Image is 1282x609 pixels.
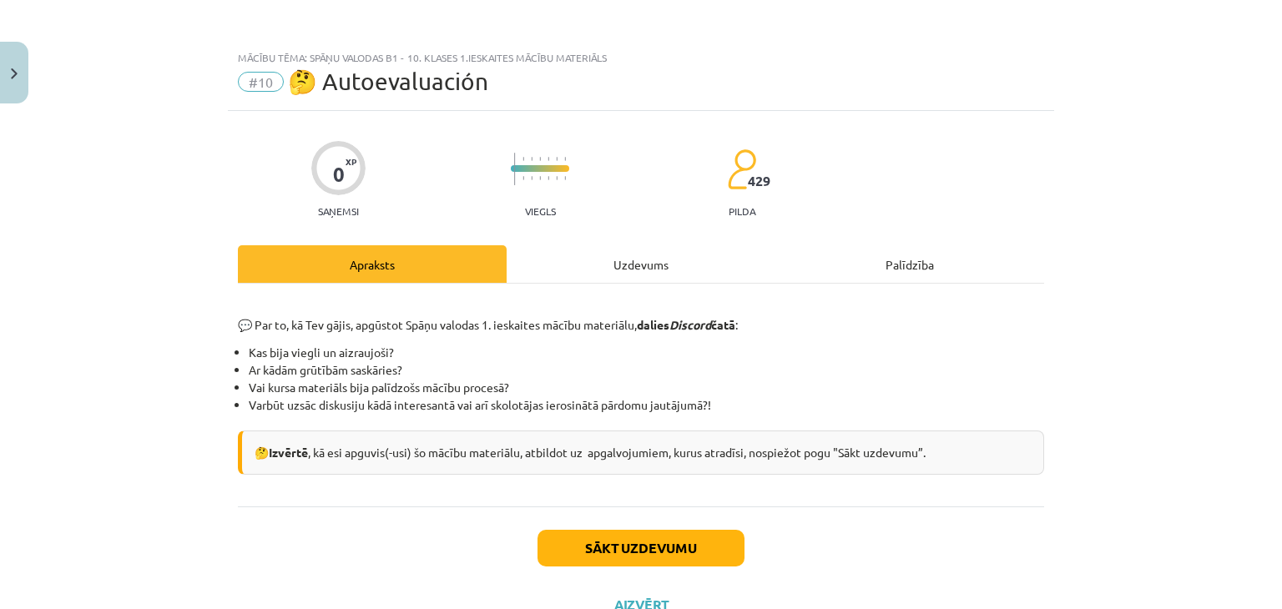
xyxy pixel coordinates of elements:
[637,317,735,332] strong: dalies čatā
[507,245,775,283] div: Uzdevums
[238,52,1044,63] div: Mācību tēma: Spāņu valodas b1 - 10. klases 1.ieskaites mācību materiāls
[11,68,18,79] img: icon-close-lesson-0947bae3869378f0d4975bcd49f059093ad1ed9edebbc8119c70593378902aed.svg
[238,299,1044,334] p: 💬 Par to, kā Tev gājis, apgūstot Spāņu valodas 1. ieskaites mācību materiālu, :
[669,317,711,332] em: Discord
[249,379,1044,396] li: Vai kursa materiāls bija palīdzošs mācību procesā?
[311,205,366,217] p: Saņemsi
[269,445,308,460] strong: Izvērtē
[525,205,556,217] p: Viegls
[538,530,744,566] button: Sākt uzdevumu
[346,157,356,166] span: XP
[748,174,770,189] span: 429
[556,157,558,161] img: icon-short-line-57e1e144782c952c97e751825c79c345078a6d821885a25fce030b3d8c18986b.svg
[564,176,566,180] img: icon-short-line-57e1e144782c952c97e751825c79c345078a6d821885a25fce030b3d8c18986b.svg
[539,157,541,161] img: icon-short-line-57e1e144782c952c97e751825c79c345078a6d821885a25fce030b3d8c18986b.svg
[514,153,516,185] img: icon-long-line-d9ea69661e0d244f92f715978eff75569469978d946b2353a9bb055b3ed8787d.svg
[288,68,488,95] span: 🤔 Autoevaluación
[333,163,345,186] div: 0
[522,157,524,161] img: icon-short-line-57e1e144782c952c97e751825c79c345078a6d821885a25fce030b3d8c18986b.svg
[531,176,532,180] img: icon-short-line-57e1e144782c952c97e751825c79c345078a6d821885a25fce030b3d8c18986b.svg
[727,148,756,190] img: students-c634bb4e5e11cddfef0936a35e636f08e4e9abd3cc4e673bd6f9a4125e45ecb1.svg
[775,245,1044,283] div: Palīdzība
[564,157,566,161] img: icon-short-line-57e1e144782c952c97e751825c79c345078a6d821885a25fce030b3d8c18986b.svg
[249,361,1044,379] li: Ar kādām grūtībām saskāries?
[249,344,1044,361] li: Kas bija viegli un aizraujoši?
[238,430,1044,475] div: 🤔 , kā esi apguvis(-usi) šo mācību materiālu, atbildot uz apgalvojumiem, kurus atradīsi, nospiežo...
[539,176,541,180] img: icon-short-line-57e1e144782c952c97e751825c79c345078a6d821885a25fce030b3d8c18986b.svg
[522,176,524,180] img: icon-short-line-57e1e144782c952c97e751825c79c345078a6d821885a25fce030b3d8c18986b.svg
[548,157,549,161] img: icon-short-line-57e1e144782c952c97e751825c79c345078a6d821885a25fce030b3d8c18986b.svg
[249,396,1044,414] li: Varbūt uzsāc diskusiju kādā interesantā vai arī skolotājas ierosinātā pārdomu jautājumā?!
[531,157,532,161] img: icon-short-line-57e1e144782c952c97e751825c79c345078a6d821885a25fce030b3d8c18986b.svg
[548,176,549,180] img: icon-short-line-57e1e144782c952c97e751825c79c345078a6d821885a25fce030b3d8c18986b.svg
[556,176,558,180] img: icon-short-line-57e1e144782c952c97e751825c79c345078a6d821885a25fce030b3d8c18986b.svg
[729,205,755,217] p: pilda
[238,245,507,283] div: Apraksts
[238,72,284,92] span: #10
